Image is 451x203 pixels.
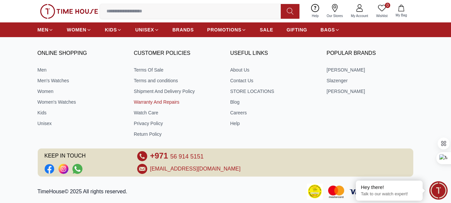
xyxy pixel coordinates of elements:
a: MEN [37,24,53,36]
span: BRANDS [173,26,194,33]
a: Men's Watches [37,77,125,84]
a: [EMAIL_ADDRESS][DOMAIN_NAME] [150,165,240,173]
h3: ONLINE SHOPPING [37,48,125,59]
span: Wishlist [374,13,390,18]
a: Women [37,88,125,95]
img: Consumer Payment [307,184,323,200]
img: ... [40,4,98,19]
a: Social Link [58,164,68,174]
a: Unisex [37,120,125,127]
span: UNISEX [135,26,154,33]
a: [PERSON_NAME] [326,88,414,95]
a: UNISEX [135,24,159,36]
div: Chat Widget [429,181,448,200]
a: [PERSON_NAME] [326,67,414,73]
a: PROMOTIONS [207,24,247,36]
span: WOMEN [67,26,86,33]
a: About Us [230,67,317,73]
a: WOMEN [67,24,91,36]
a: Women's Watches [37,99,125,105]
a: Slazenger [326,77,414,84]
a: +971 56 914 5151 [150,151,204,161]
a: Return Policy [134,131,221,137]
a: Privacy Policy [134,120,221,127]
a: BAGS [320,24,340,36]
a: Contact Us [230,77,317,84]
span: Help [309,13,321,18]
a: SALE [260,24,273,36]
button: My Bag [392,3,411,19]
span: My Bag [393,13,410,18]
span: 0 [385,3,390,8]
a: Social Link [72,164,82,174]
p: TimeHouse© 2025 All rights reserved. [37,188,130,196]
a: Social Link [44,164,54,174]
a: Blog [230,99,317,105]
img: Mastercard [328,186,344,198]
a: Help [308,3,323,20]
div: Hey there! [361,184,418,191]
a: 0Wishlist [372,3,392,20]
span: PROMOTIONS [207,26,242,33]
span: KEEP IN TOUCH [44,151,128,161]
span: MEN [37,26,48,33]
a: Watch Care [134,109,221,116]
a: GIFTING [286,24,307,36]
span: 56 914 5151 [170,153,204,160]
span: Our Stores [324,13,346,18]
a: Terms and conditions [134,77,221,84]
a: Terms Of Sale [134,67,221,73]
a: Shipment And Delivery Policy [134,88,221,95]
a: Help [230,120,317,127]
span: KIDS [105,26,117,33]
a: Kids [37,109,125,116]
img: Visa [350,189,366,194]
span: SALE [260,26,273,33]
a: Warranty And Repairs [134,99,221,105]
li: Facebook [44,164,54,174]
h3: USEFUL LINKS [230,48,317,59]
a: Men [37,67,125,73]
a: KIDS [105,24,122,36]
a: Careers [230,109,317,116]
h3: CUSTOMER POLICIES [134,48,221,59]
span: My Account [348,13,371,18]
h3: Popular Brands [326,48,414,59]
a: STORE LOCATIONS [230,88,317,95]
a: Our Stores [323,3,347,20]
a: BRANDS [173,24,194,36]
p: Talk to our watch expert! [361,191,418,197]
span: BAGS [320,26,335,33]
span: GIFTING [286,26,307,33]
